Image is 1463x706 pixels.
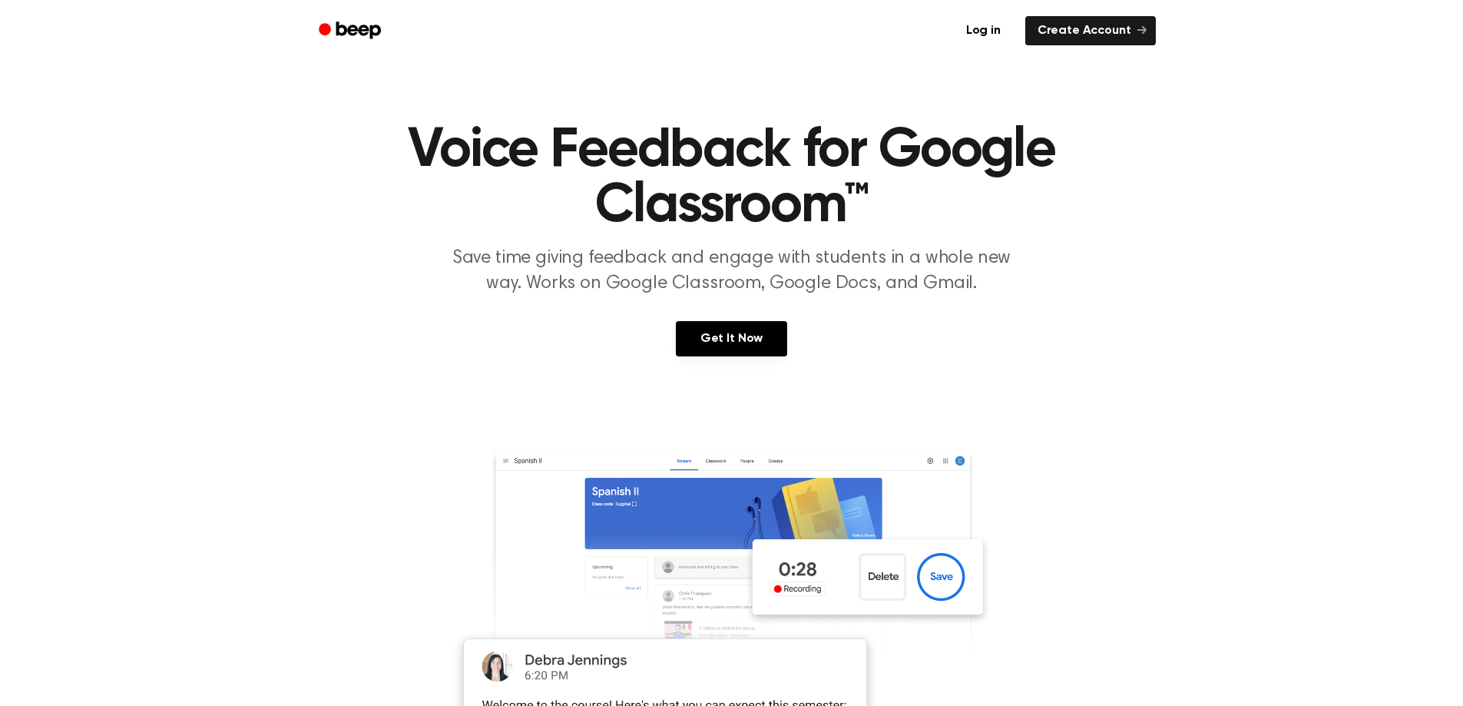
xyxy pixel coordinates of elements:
a: Beep [308,16,395,46]
a: Log in [951,13,1016,48]
a: Get It Now [676,321,787,356]
p: Save time giving feedback and engage with students in a whole new way. Works on Google Classroom,... [437,246,1027,297]
a: Create Account [1025,16,1156,45]
h1: Voice Feedback for Google Classroom™ [339,123,1125,234]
